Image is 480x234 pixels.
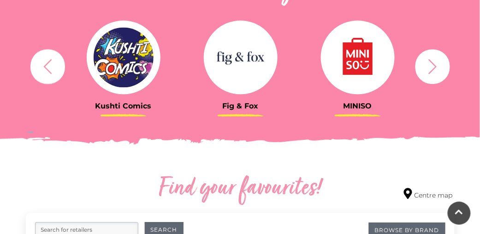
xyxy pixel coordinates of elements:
[306,102,409,110] h3: MINISO
[404,188,452,200] a: Centre map
[100,174,381,204] h2: Find your favourites!
[189,102,292,110] h3: Fig & Fox
[306,20,409,110] a: MINISO
[72,20,175,110] a: Kushti Comics
[72,102,175,110] h3: Kushti Comics
[189,20,292,110] a: Fig & Fox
